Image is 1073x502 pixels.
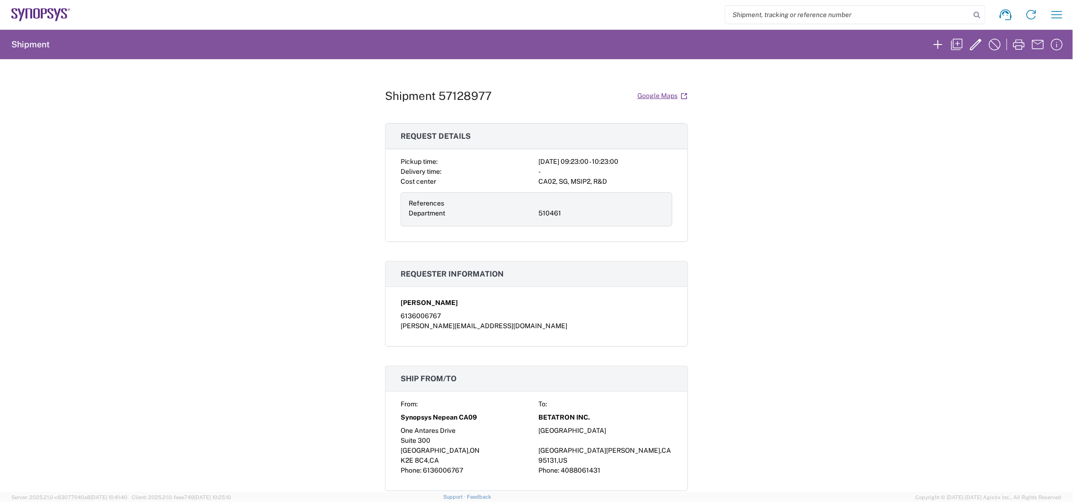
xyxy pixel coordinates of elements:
[558,457,567,464] span: US
[538,457,557,464] span: 95131
[194,494,231,500] span: [DATE] 10:25:10
[401,412,477,422] span: Synopsys Nepean CA09
[467,494,491,500] a: Feedback
[538,177,672,187] div: CA02, SG, MSIP2, R&D
[428,457,429,464] span: ,
[401,374,456,383] span: Ship from/to
[401,269,504,278] span: Requester information
[660,447,662,454] span: ,
[561,466,600,474] span: 4088061431
[916,493,1062,502] span: Copyright © [DATE]-[DATE] Agistix Inc., All Rights Reserved
[385,89,492,103] h1: Shipment 57128977
[401,400,418,408] span: From:
[11,494,127,500] span: Server: 2025.21.0-c63077040a8
[538,466,559,474] span: Phone:
[429,457,439,464] span: CA
[470,447,480,454] span: ON
[538,426,672,436] div: [GEOGRAPHIC_DATA]
[538,400,547,408] span: To:
[401,168,441,175] span: Delivery time:
[401,466,421,474] span: Phone:
[409,199,444,207] span: References
[538,167,672,177] div: -
[468,447,470,454] span: ,
[423,466,463,474] span: 6136006767
[132,494,231,500] span: Client: 2025.21.0-faee749
[401,321,672,331] div: [PERSON_NAME][EMAIL_ADDRESS][DOMAIN_NAME]
[401,158,438,165] span: Pickup time:
[538,412,590,422] span: BETATRON INC.
[401,436,535,446] div: Suite 300
[557,457,558,464] span: ,
[637,88,688,104] a: Google Maps
[538,208,664,218] div: 510461
[11,39,50,50] h2: Shipment
[538,157,672,167] div: [DATE] 09:23:00 - 10:23:00
[443,494,467,500] a: Support
[401,178,436,185] span: Cost center
[538,447,660,454] span: [GEOGRAPHIC_DATA][PERSON_NAME]
[401,447,468,454] span: [GEOGRAPHIC_DATA]
[401,457,428,464] span: K2E 8C4
[401,298,458,308] span: [PERSON_NAME]
[725,6,971,24] input: Shipment, tracking or reference number
[401,132,471,141] span: Request details
[401,311,672,321] div: 6136006767
[90,494,127,500] span: [DATE] 10:41:40
[409,208,535,218] div: Department
[401,426,535,436] div: One Antares Drive
[662,447,671,454] span: CA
